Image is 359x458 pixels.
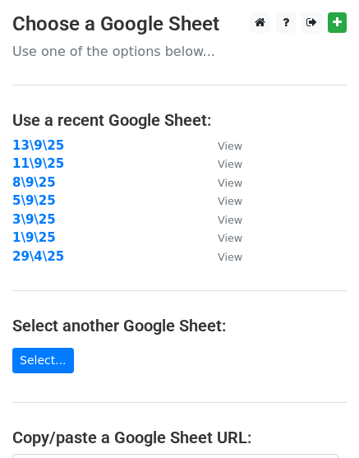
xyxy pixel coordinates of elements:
[201,212,242,227] a: View
[12,12,347,36] h3: Choose a Google Sheet
[201,156,242,171] a: View
[12,230,56,245] a: 1\9\25
[218,140,242,152] small: View
[12,249,64,264] a: 29\4\25
[12,156,64,171] a: 11\9\25
[12,175,56,190] a: 8\9\25
[12,316,347,335] h4: Select another Google Sheet:
[12,428,347,447] h4: Copy/paste a Google Sheet URL:
[201,193,242,208] a: View
[218,251,242,263] small: View
[12,43,347,60] p: Use one of the options below...
[201,175,242,190] a: View
[12,193,56,208] a: 5\9\25
[218,232,242,244] small: View
[201,230,242,245] a: View
[12,110,347,130] h4: Use a recent Google Sheet:
[218,195,242,207] small: View
[218,214,242,226] small: View
[12,348,74,373] a: Select...
[12,138,64,153] a: 13\9\25
[201,249,242,264] a: View
[218,158,242,170] small: View
[201,138,242,153] a: View
[218,177,242,189] small: View
[12,212,56,227] a: 3\9\25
